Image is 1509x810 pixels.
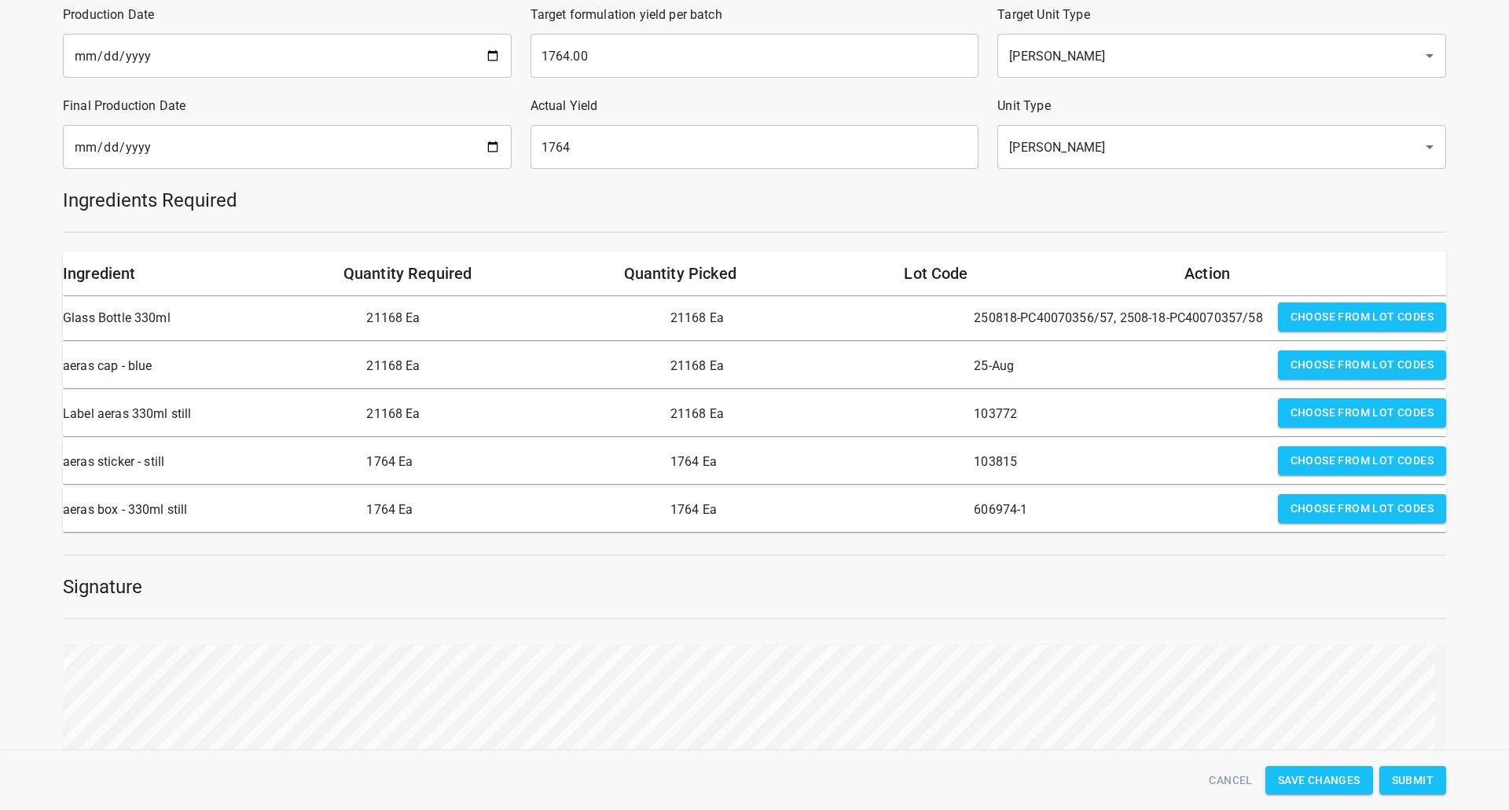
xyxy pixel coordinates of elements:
p: 1764 Ea [670,446,961,478]
p: 21168 Ea [670,398,961,430]
p: 1764 Ea [670,494,961,526]
span: Choose from lot codes [1291,499,1434,519]
button: Cancel [1202,766,1258,795]
span: Save Changes [1278,771,1360,790]
p: aeras sticker - still [63,446,354,478]
h6: Ingredient [63,261,325,286]
p: 21168 Ea [670,350,961,382]
p: 606974-1 [974,494,1265,526]
p: Target formulation yield per batch [531,5,979,24]
button: Choose from lot codes [1278,350,1446,379]
p: Glass Bottle 330ml [63,302,354,334]
button: Choose from lot codes [1278,446,1446,475]
span: Submit [1392,771,1434,790]
button: Choose from lot codes [1278,494,1446,523]
p: 21168 Ea [366,398,657,430]
p: Label aeras 330ml still [63,398,354,430]
p: 21168 Ea [366,302,657,334]
span: Choose from lot codes [1291,451,1434,471]
p: Target Unit Type [997,5,1446,24]
button: Open [1419,45,1441,67]
h6: Lot Code [904,261,1166,286]
h5: Signature [63,574,1446,599]
button: Save Changes [1265,766,1373,795]
p: 21168 Ea [366,350,657,382]
h6: Action [1184,261,1446,286]
p: Actual Yield [531,97,979,115]
p: aeras cap - blue [63,350,354,382]
button: Open [1419,136,1441,158]
p: 1764 Ea [366,446,657,478]
span: Choose from lot codes [1291,355,1434,375]
p: 25-Aug [974,350,1265,382]
span: Choose from lot codes [1291,307,1434,327]
button: Choose from lot codes [1278,398,1446,427]
p: 250818-PC40070356/57, 2508-18-PC40070357/58 [974,302,1265,334]
p: 103772 [974,398,1265,430]
p: Final Production Date [63,97,512,115]
button: Submit [1379,766,1446,795]
p: 21168 Ea [670,302,961,334]
h5: Ingredients Required [63,188,1446,213]
h6: Quantity Required [343,261,605,286]
p: 1764 Ea [366,494,657,526]
p: Production Date [63,5,512,24]
p: Unit Type [997,97,1446,115]
button: Choose from lot codes [1278,302,1446,332]
span: Choose from lot codes [1291,403,1434,423]
p: aeras box - 330ml still [63,494,354,526]
p: 103815 [974,446,1265,478]
span: Cancel [1209,771,1252,790]
h6: Quantity Picked [624,261,886,286]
